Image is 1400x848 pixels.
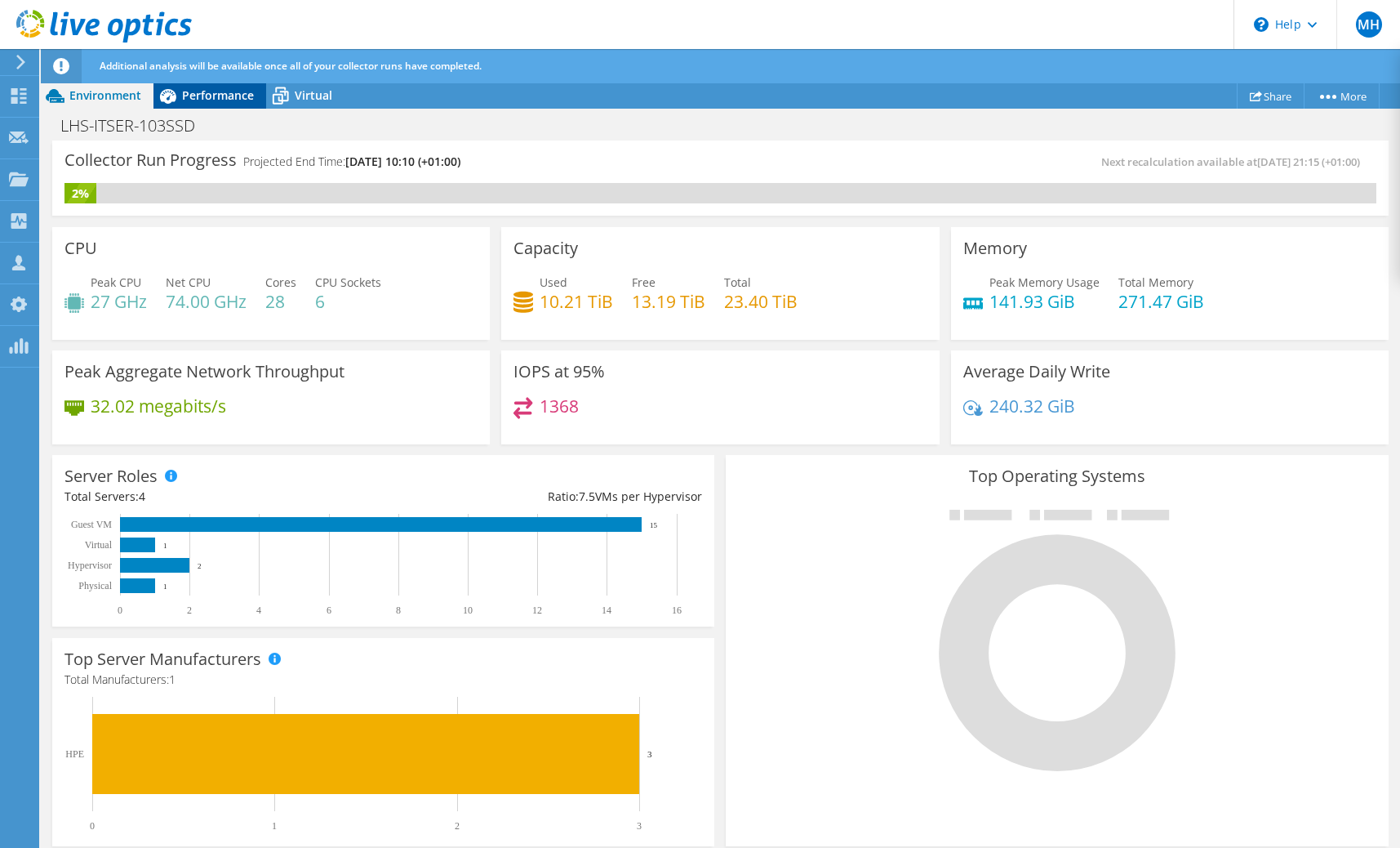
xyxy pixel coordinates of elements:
text: Hypervisor [68,560,112,571]
h3: Top Operating Systems [738,467,1376,485]
h4: 141.93 GiB [989,292,1100,310]
text: 1 [163,582,167,591]
h4: 32.02 megabits/s [91,397,226,415]
text: 10 [463,605,473,616]
text: Physical [78,580,112,591]
h4: 27 GHz [91,292,147,310]
text: Guest VM [71,519,112,530]
h3: Capacity [513,239,578,257]
text: 0 [118,605,122,616]
h4: Total Manufacturers: [64,671,702,689]
div: 2% [64,185,96,203]
text: 3 [647,749,652,759]
span: Virtual [295,87,332,103]
text: 16 [672,605,682,616]
h4: 1368 [540,397,579,415]
h1: LHS-ITSER-103SSD [53,117,220,135]
span: Peak CPU [91,274,141,290]
svg: \n [1254,17,1269,32]
span: CPU Sockets [315,274,381,290]
span: Total Memory [1118,274,1193,290]
span: Peak Memory Usage [989,274,1100,290]
h4: 28 [265,292,296,310]
text: 0 [90,820,95,832]
span: 4 [139,489,145,504]
span: Net CPU [166,274,211,290]
span: Environment [69,87,141,103]
a: More [1304,83,1380,109]
h3: IOPS at 95% [513,363,605,381]
text: 2 [187,605,192,616]
span: 7.5 [579,489,595,504]
text: Virtual [85,539,113,551]
a: Share [1237,83,1304,109]
h4: Projected End Time: [243,153,460,171]
span: Free [632,274,656,290]
h4: 240.32 GiB [989,397,1075,415]
h4: 271.47 GiB [1118,292,1204,310]
text: 2 [455,820,460,832]
span: Cores [265,274,296,290]
text: 3 [637,820,642,832]
text: 14 [602,605,611,616]
text: 6 [327,605,331,616]
h4: 23.40 TiB [724,292,798,310]
h4: 74.00 GHz [166,292,247,310]
span: Next recalculation available at [1101,154,1368,169]
text: 1 [163,542,167,550]
div: Total Servers: [64,488,384,506]
span: Used [540,274,567,290]
h3: Average Daily Write [963,363,1110,381]
text: HPE [65,748,84,760]
h3: Top Server Manufacturers [64,650,261,668]
span: Total [724,274,751,290]
span: [DATE] 21:15 (+01:00) [1257,154,1360,169]
text: 2 [198,562,202,570]
span: Additional analysis will be available once all of your collector runs have completed. [100,59,482,73]
span: Performance [182,87,254,103]
span: [DATE] 10:10 (+01:00) [345,154,460,169]
text: 4 [256,605,261,616]
div: Ratio: VMs per Hypervisor [384,488,703,506]
span: MH [1356,11,1382,38]
h3: CPU [64,239,97,257]
h4: 13.19 TiB [632,292,705,310]
h4: 10.21 TiB [540,292,613,310]
span: 1 [169,672,176,687]
h3: Peak Aggregate Network Throughput [64,363,344,381]
text: 15 [650,521,658,529]
text: 12 [532,605,542,616]
h4: 6 [315,292,381,310]
h3: Memory [963,239,1027,257]
text: 8 [396,605,401,616]
text: 1 [272,820,277,832]
h3: Server Roles [64,467,158,485]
